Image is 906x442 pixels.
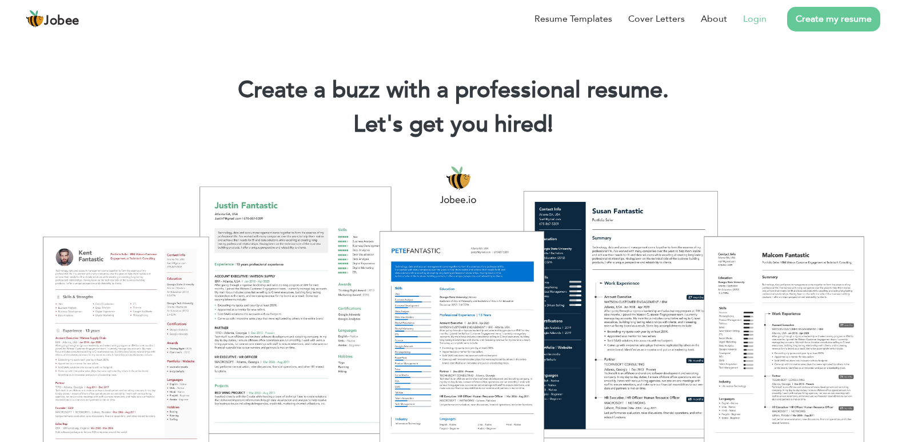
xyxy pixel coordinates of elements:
span: | [548,109,553,140]
img: jobee.io [26,10,44,28]
h1: Create a buzz with a professional resume. [17,75,889,105]
a: About [701,12,727,26]
h2: Let's [17,110,889,140]
a: Cover Letters [628,12,685,26]
span: Jobee [44,15,79,27]
a: Jobee [26,10,79,28]
a: Resume Templates [534,12,612,26]
a: Login [743,12,767,26]
span: get you hired! [409,109,553,140]
a: Create my resume [787,7,880,31]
